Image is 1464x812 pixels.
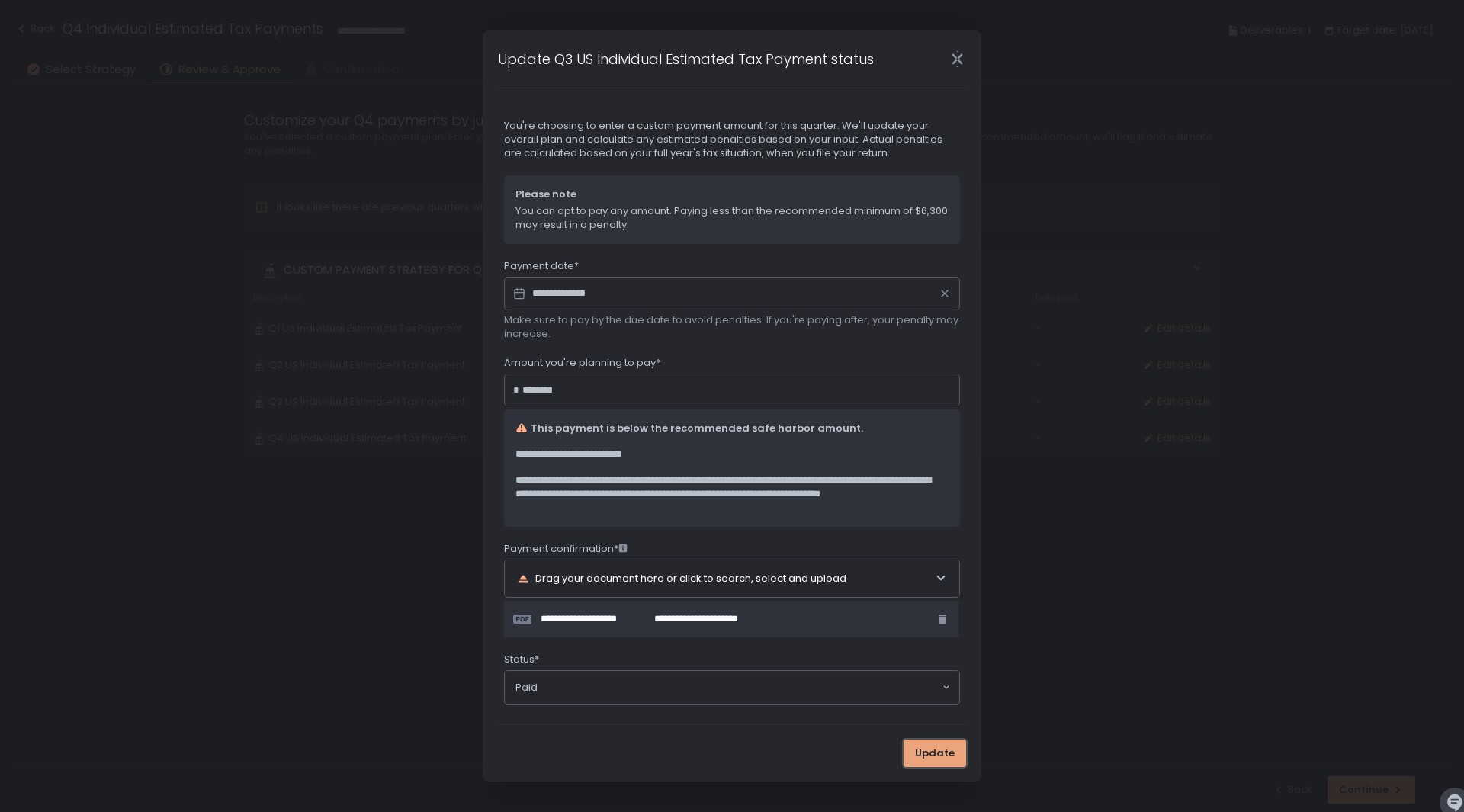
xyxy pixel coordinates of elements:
[538,680,941,695] input: Search for option
[904,740,966,767] button: Update
[915,746,955,760] span: Update
[515,681,538,695] span: Paid
[498,49,874,69] h1: Update Q3 US Individual Estimated Tax Payment status
[504,542,628,556] span: Payment confirmation*
[504,653,539,666] span: Status*
[504,119,960,160] span: You're choosing to enter a custom payment amount for this quarter. We'll update your overall plan...
[505,671,959,704] div: Search for option
[504,313,960,341] span: Make sure to pay by the due date to avoid penalties. If you're paying after, your penalty may inc...
[515,188,949,201] span: Please note
[504,277,960,310] input: Datepicker input
[531,422,863,435] span: This payment is below the recommended safe harbor amount.
[504,259,579,273] span: Payment date*
[504,356,660,370] span: Amount you're planning to pay*
[933,50,981,68] div: Close
[515,204,949,232] span: You can opt to pay any amount. Paying less than the recommended minimum of $6,300 may result in a...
